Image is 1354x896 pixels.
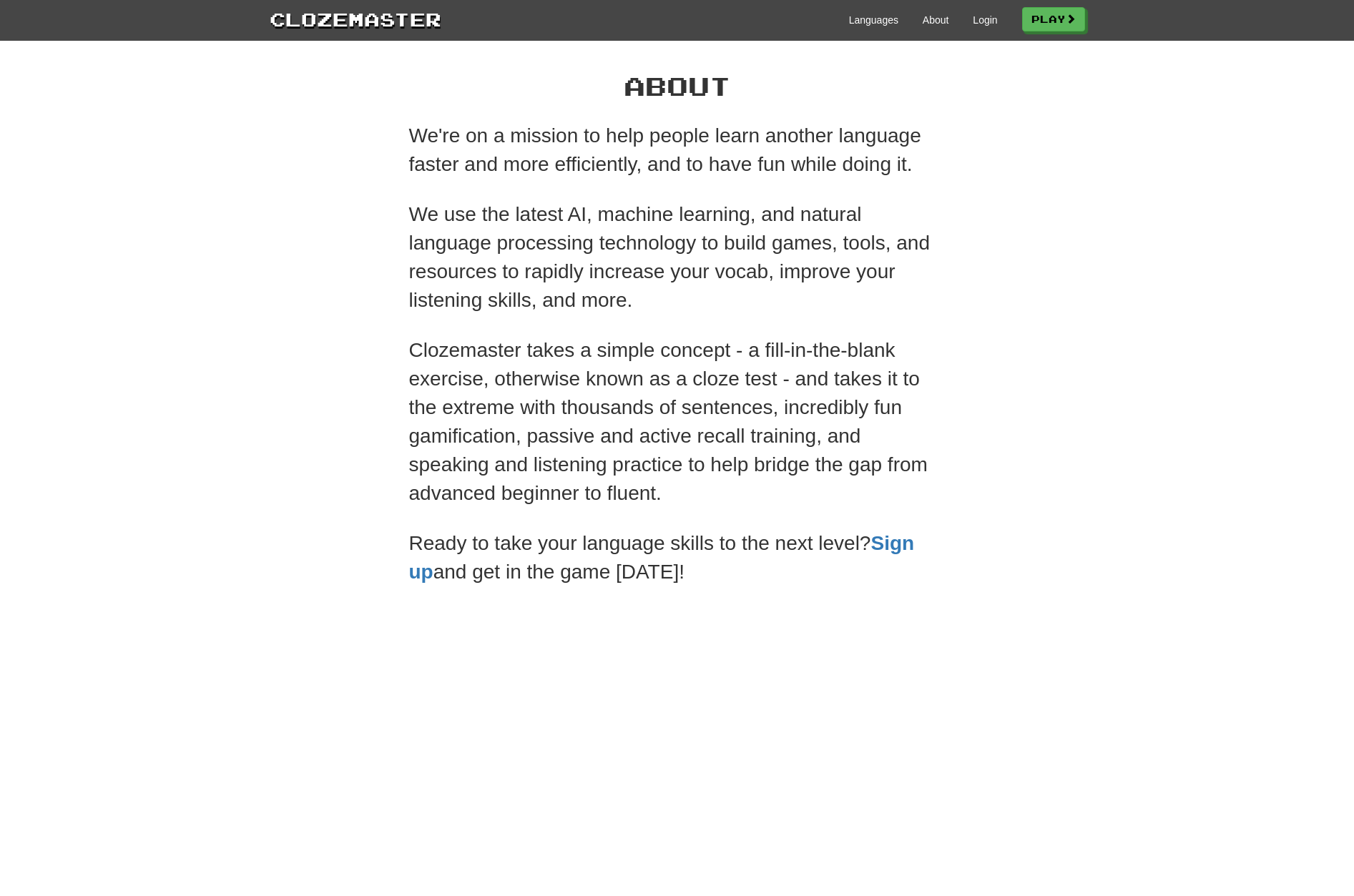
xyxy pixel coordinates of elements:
[1022,7,1085,31] a: Play
[409,529,946,586] p: Ready to take your language skills to the next level? and get in the game [DATE]!
[973,13,997,27] a: Login
[409,122,946,179] p: We're on a mission to help people learn another language faster and more efficiently, and to have...
[409,532,915,583] a: Sign up
[409,200,946,315] p: We use the latest AI, machine learning, and natural language processing technology to build games...
[409,72,946,100] h1: About
[270,6,441,32] a: Clozemaster
[409,336,946,508] p: Clozemaster takes a simple concept - a fill-in-the-blank exercise, otherwise known as a cloze tes...
[849,13,898,27] a: Languages
[923,13,949,27] a: About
